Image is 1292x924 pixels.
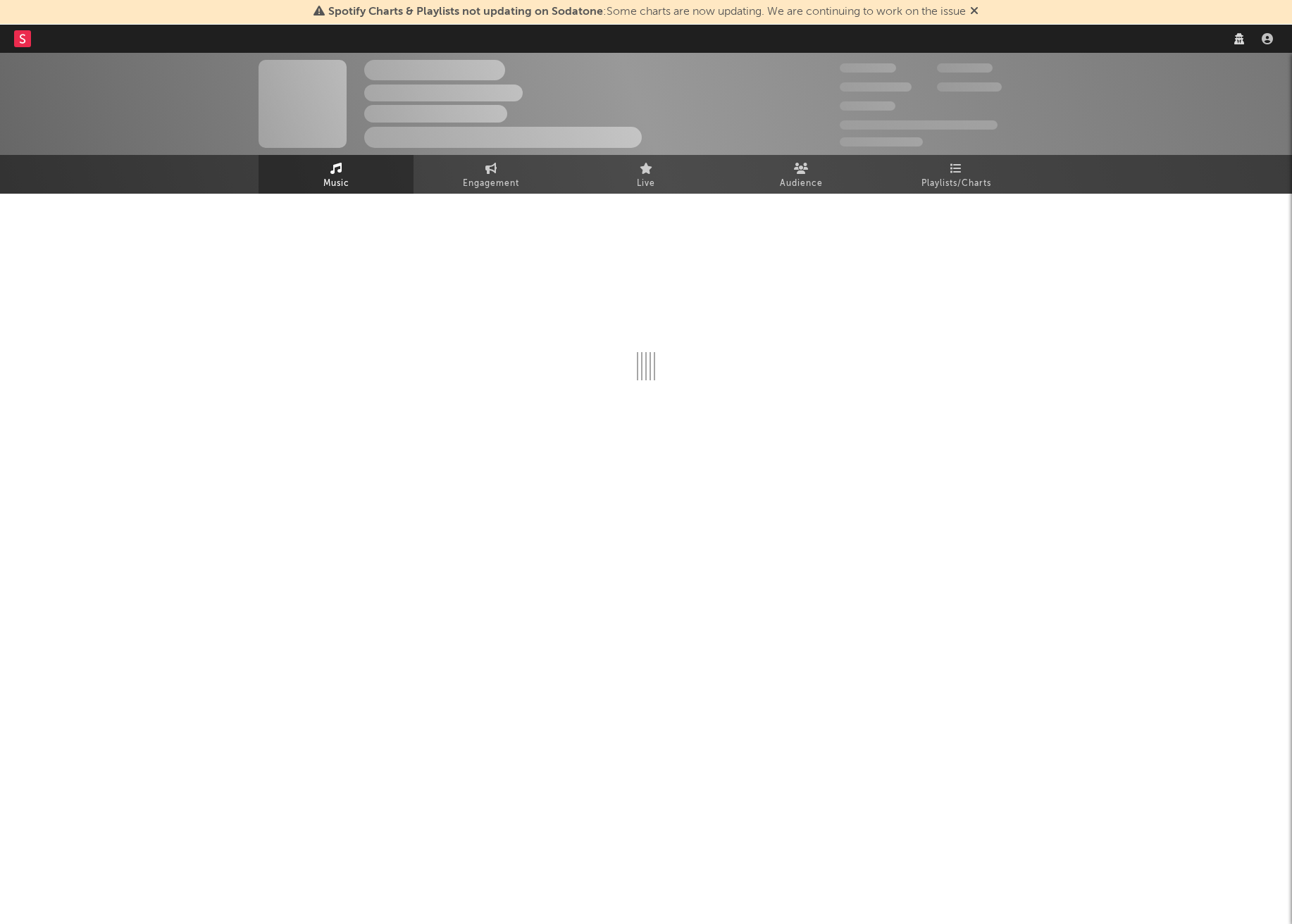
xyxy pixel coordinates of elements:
a: Engagement [414,155,569,194]
span: 100,000 [937,63,993,73]
span: Spotify Charts & Playlists not updating on Sodatone [328,6,603,18]
span: 300,000 [840,63,896,73]
a: Audience [723,155,878,194]
span: Dismiss [970,6,979,18]
span: Live [637,175,655,192]
span: Jump Score: 85.0 [840,137,923,146]
span: Engagement [463,175,519,192]
span: Audience [780,175,823,192]
span: 50,000,000 Monthly Listeners [840,120,998,130]
a: Live [569,155,723,194]
a: Playlists/Charts [878,155,1033,194]
span: 100,000 [840,101,895,111]
span: Music [323,175,349,192]
span: 50,000,000 [840,82,912,92]
span: Playlists/Charts [921,175,991,192]
span: : Some charts are now updating. We are continuing to work on the issue [328,6,966,18]
a: Music [259,155,414,194]
span: 1,000,000 [937,82,1002,92]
